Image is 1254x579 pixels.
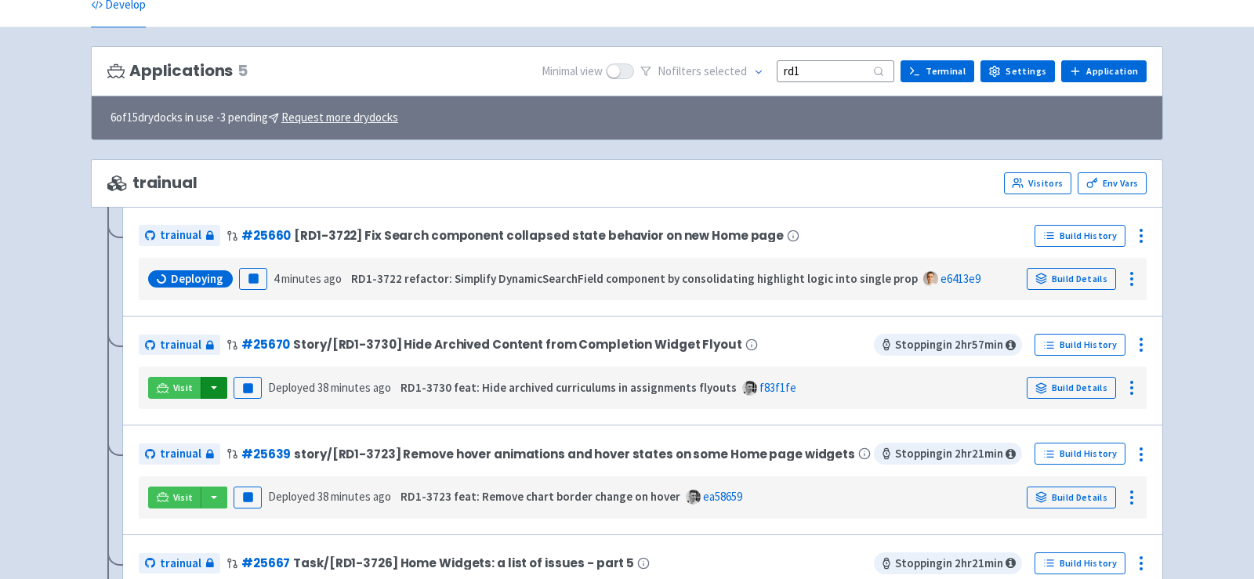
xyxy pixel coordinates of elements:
[173,491,194,504] span: Visit
[1027,377,1116,399] a: Build Details
[293,338,741,351] span: Story/[RD1-3730] Hide Archived Content from Completion Widget Flyout
[1078,172,1147,194] a: Env Vars
[173,382,194,394] span: Visit
[241,446,291,462] a: #25639
[111,109,398,127] span: 6 of 15 drydocks in use - 3 pending
[148,377,201,399] a: Visit
[139,335,220,356] a: trainual
[400,380,737,395] strong: RD1-3730 feat: Hide archived curriculums in assignments flyouts
[400,489,680,504] strong: RD1-3723 feat: Remove chart border change on hover
[874,552,1022,574] span: Stopping in 2 hr 21 min
[234,377,262,399] button: Pause
[317,380,391,395] time: 38 minutes ago
[777,60,894,81] input: Search...
[107,62,248,80] h3: Applications
[160,226,201,244] span: trainual
[160,445,201,463] span: trainual
[237,62,248,80] span: 5
[241,336,290,353] a: #25670
[294,447,855,461] span: story/[RD1-3723] Remove hover animations and hover states on some Home page widgets
[241,227,291,244] a: #25660
[759,380,796,395] a: f83f1fe
[703,489,742,504] a: ea58659
[241,555,290,571] a: #25667
[1035,443,1125,465] a: Build History
[139,225,220,246] a: trainual
[268,489,391,504] span: Deployed
[1027,487,1116,508] a: Build Details
[139,443,220,465] a: trainual
[281,110,398,125] u: Request more drydocks
[139,553,220,574] a: trainual
[317,489,391,504] time: 38 minutes ago
[901,60,974,82] a: Terminal
[293,556,634,570] span: Task/[RD1-3726] Home Widgets: a list of issues - part 5
[171,271,223,287] span: Deploying
[160,555,201,573] span: trainual
[940,271,980,286] a: e6413e9
[160,336,201,354] span: trainual
[1061,60,1147,82] a: Application
[980,60,1055,82] a: Settings
[704,63,747,78] span: selected
[268,380,391,395] span: Deployed
[1027,268,1116,290] a: Build Details
[1035,552,1125,574] a: Build History
[1035,334,1125,356] a: Build History
[874,334,1022,356] span: Stopping in 2 hr 57 min
[234,487,262,508] button: Pause
[658,63,747,81] span: No filter s
[148,487,201,508] a: Visit
[294,229,784,242] span: [RD1-3722] Fix Search component collapsed state behavior on new Home page
[542,63,603,81] span: Minimal view
[1004,172,1071,194] a: Visitors
[107,174,198,192] span: trainual
[274,271,342,286] time: 4 minutes ago
[874,443,1022,465] span: Stopping in 2 hr 21 min
[1035,225,1125,247] a: Build History
[351,271,918,286] strong: RD1-3722 refactor: Simplify DynamicSearchField component by consolidating highlight logic into si...
[239,268,267,290] button: Pause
